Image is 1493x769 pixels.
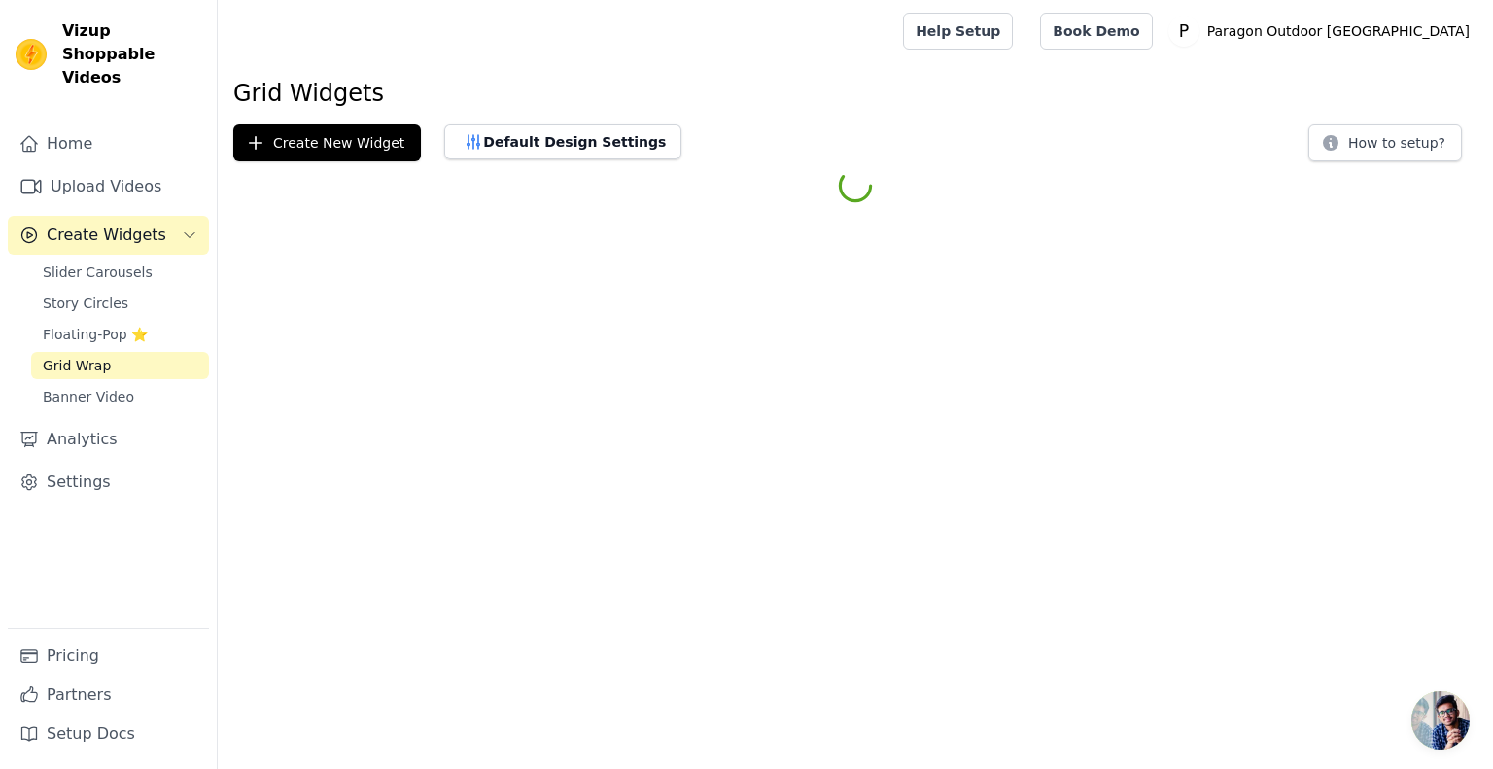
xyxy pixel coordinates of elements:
span: Slider Carousels [43,262,153,282]
span: Vizup Shoppable Videos [62,19,201,89]
button: P Paragon Outdoor [GEOGRAPHIC_DATA] [1168,14,1477,49]
a: Partners [8,676,209,715]
text: P [1178,21,1188,41]
a: Floating-Pop ⭐ [31,321,209,348]
h1: Grid Widgets [233,78,1477,109]
a: Slider Carousels [31,259,209,286]
a: Upload Videos [8,167,209,206]
a: Home [8,124,209,163]
span: Grid Wrap [43,356,111,375]
img: Vizup [16,39,47,70]
button: Default Design Settings [444,124,681,159]
p: Paragon Outdoor [GEOGRAPHIC_DATA] [1199,14,1477,49]
a: Help Setup [903,13,1013,50]
button: Create New Widget [233,124,421,161]
span: Story Circles [43,294,128,313]
button: Create Widgets [8,216,209,255]
span: Floating-Pop ⭐ [43,325,148,344]
div: Open chat [1411,691,1470,750]
a: Grid Wrap [31,352,209,379]
a: Banner Video [31,383,209,410]
a: How to setup? [1308,138,1462,157]
a: Analytics [8,420,209,459]
a: Story Circles [31,290,209,317]
span: Create Widgets [47,224,166,247]
button: How to setup? [1308,124,1462,161]
a: Book Demo [1040,13,1152,50]
a: Settings [8,463,209,502]
span: Banner Video [43,387,134,406]
a: Setup Docs [8,715,209,753]
a: Pricing [8,637,209,676]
